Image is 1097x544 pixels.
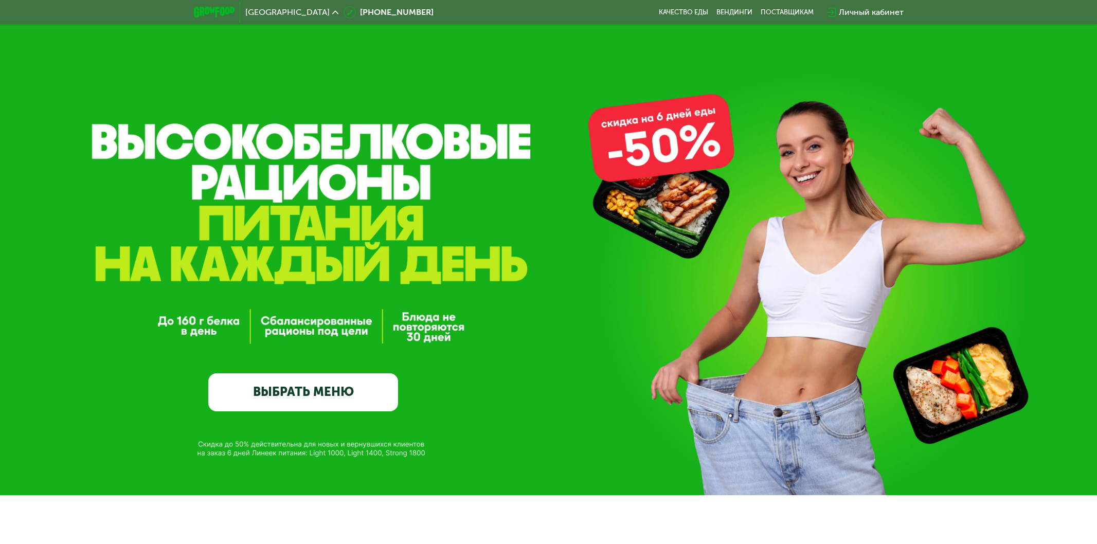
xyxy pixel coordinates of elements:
[344,6,434,19] a: [PHONE_NUMBER]
[716,8,752,16] a: Вендинги
[839,6,904,19] div: Личный кабинет
[659,8,708,16] a: Качество еды
[761,8,814,16] div: поставщикам
[245,8,330,16] span: [GEOGRAPHIC_DATA]
[208,373,398,411] a: ВЫБРАТЬ МЕНЮ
